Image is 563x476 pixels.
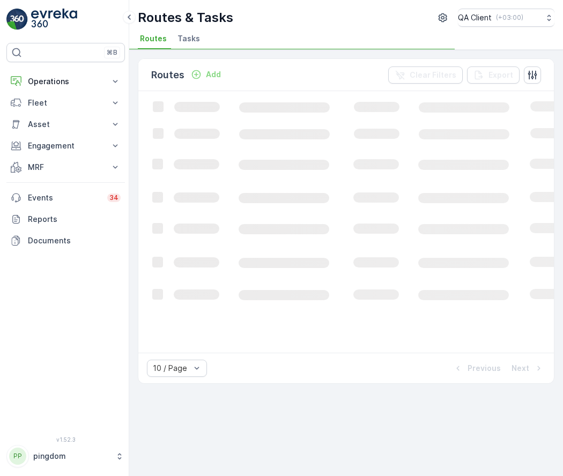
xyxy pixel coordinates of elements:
button: QA Client(+03:00) [458,9,554,27]
button: MRF [6,157,125,178]
p: Previous [468,363,501,374]
button: Next [510,362,545,375]
p: Routes [151,68,184,83]
button: Export [467,66,520,84]
p: Reports [28,214,121,225]
button: Operations [6,71,125,92]
p: ⌘B [107,48,117,57]
p: 34 [109,194,118,202]
p: Routes & Tasks [138,9,233,26]
span: Routes [140,33,167,44]
p: Add [206,69,221,80]
p: Fleet [28,98,103,108]
a: Events34 [6,187,125,209]
button: Clear Filters [388,66,463,84]
p: Asset [28,119,103,130]
p: pingdom [33,451,110,462]
span: v 1.52.3 [6,436,125,443]
button: Engagement [6,135,125,157]
img: logo [6,9,28,30]
button: Add [187,68,225,81]
div: PP [9,448,26,465]
p: MRF [28,162,103,173]
p: Events [28,192,101,203]
p: Next [512,363,529,374]
p: Clear Filters [410,70,456,80]
p: QA Client [458,12,492,23]
a: Reports [6,209,125,230]
p: Export [488,70,513,80]
a: Documents [6,230,125,251]
span: Tasks [177,33,200,44]
p: Documents [28,235,121,246]
p: Engagement [28,140,103,151]
button: Fleet [6,92,125,114]
button: Previous [451,362,502,375]
button: PPpingdom [6,445,125,467]
p: Operations [28,76,103,87]
img: logo_light-DOdMpM7g.png [31,9,77,30]
button: Asset [6,114,125,135]
p: ( +03:00 ) [496,13,523,22]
